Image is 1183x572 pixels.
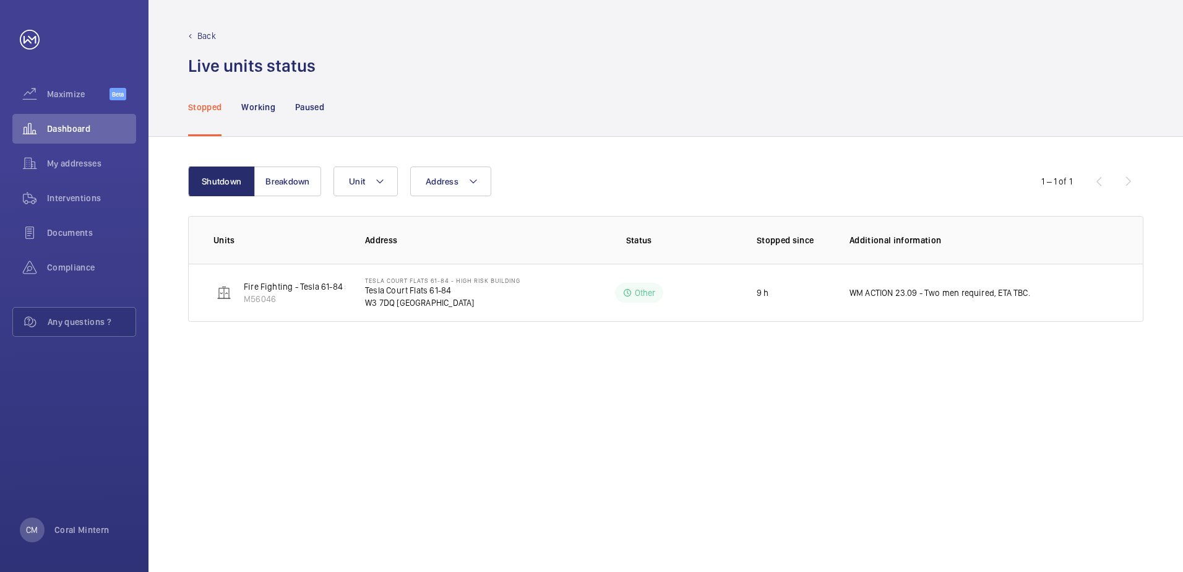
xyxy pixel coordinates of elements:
[295,101,324,113] p: Paused
[47,157,136,170] span: My addresses
[47,123,136,135] span: Dashboard
[1041,175,1072,188] div: 1 – 1 of 1
[244,280,384,293] p: Fire Fighting - Tesla 61-84 schn euro
[47,227,136,239] span: Documents
[197,30,216,42] p: Back
[850,287,1030,299] p: WM ACTION 23.09 - Two men required, ETA TBC.
[333,167,398,196] button: Unit
[26,524,38,536] p: CM
[110,88,126,100] span: Beta
[47,88,110,100] span: Maximize
[850,234,1118,246] p: Additional information
[48,316,136,328] span: Any questions ?
[244,293,384,305] p: M56046
[426,176,458,186] span: Address
[365,284,520,297] p: Tesla Court Flats 61-84
[188,54,316,77] h1: Live units status
[549,234,728,246] p: Status
[188,167,255,196] button: Shutdown
[635,287,656,299] p: Other
[365,234,541,246] p: Address
[47,192,136,204] span: Interventions
[365,297,520,309] p: W3 7DQ [GEOGRAPHIC_DATA]
[349,176,365,186] span: Unit
[213,234,345,246] p: Units
[757,234,830,246] p: Stopped since
[54,524,110,536] p: Coral Mintern
[410,167,491,196] button: Address
[365,277,520,284] p: Tesla Court Flats 61-84 - High Risk Building
[757,287,769,299] p: 9 h
[47,261,136,274] span: Compliance
[254,167,321,196] button: Breakdown
[188,101,222,113] p: Stopped
[217,285,231,300] img: elevator.svg
[241,101,275,113] p: Working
